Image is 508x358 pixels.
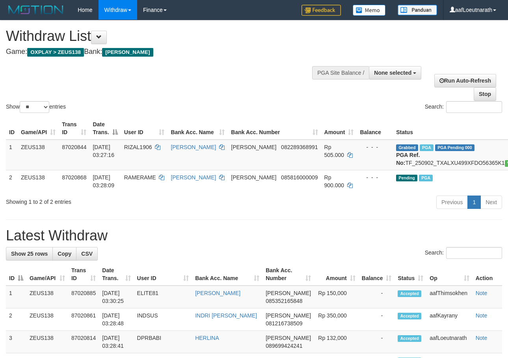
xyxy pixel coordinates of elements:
td: aafThimsokhen [426,286,472,308]
button: None selected [369,66,421,79]
td: - [359,308,395,331]
td: ZEUS138 [26,286,68,308]
span: RIZAL1906 [124,144,152,150]
td: Rp 350,000 [314,308,358,331]
th: Bank Acc. Name: activate to sort column ascending [167,117,228,140]
th: Trans ID: activate to sort column ascending [68,263,99,286]
span: 87020844 [62,144,86,150]
td: ELITE81 [134,286,192,308]
th: Op: activate to sort column ascending [426,263,472,286]
h1: Latest Withdraw [6,228,502,244]
span: 87020868 [62,174,86,181]
th: Date Trans.: activate to sort column ascending [99,263,134,286]
td: [DATE] 03:28:48 [99,308,134,331]
td: 2 [6,170,18,192]
a: Copy [52,247,76,260]
th: Game/API: activate to sort column ascending [18,117,59,140]
a: HERLINA [195,335,219,341]
th: ID: activate to sort column descending [6,263,26,286]
th: Balance: activate to sort column ascending [359,263,395,286]
td: Rp 132,000 [314,331,358,353]
td: 87020885 [68,286,99,308]
h4: Game: Bank: [6,48,331,56]
span: Show 25 rows [11,251,48,257]
td: [DATE] 03:28:41 [99,331,134,353]
a: Note [476,290,488,296]
span: CSV [81,251,93,257]
span: Copy 089699424241 to clipboard [266,343,302,349]
td: INDSUS [134,308,192,331]
label: Show entries [6,101,66,113]
td: 3 [6,331,26,353]
td: Rp 150,000 [314,286,358,308]
img: MOTION_logo.png [6,4,66,16]
td: 87020861 [68,308,99,331]
img: Feedback.jpg [301,5,341,16]
h1: Withdraw List [6,28,331,44]
div: Showing 1 to 2 of 2 entries [6,195,206,206]
a: Note [476,335,488,341]
span: Rp 505.000 [324,144,344,158]
th: ID [6,117,18,140]
th: Action [473,263,502,286]
span: Marked by aafkaynarin [420,144,434,151]
div: PGA Site Balance / [312,66,369,79]
td: - [359,286,395,308]
td: ZEUS138 [26,331,68,353]
th: Bank Acc. Number: activate to sort column ascending [262,263,314,286]
span: PGA Pending [435,144,475,151]
span: [PERSON_NAME] [266,290,311,296]
td: aafKayrany [426,308,472,331]
a: Note [476,312,488,319]
td: [DATE] 03:30:25 [99,286,134,308]
a: Next [480,196,502,209]
span: RAMERAME [124,174,156,181]
th: User ID: activate to sort column ascending [134,263,192,286]
span: Grabbed [396,144,418,151]
span: Accepted [398,313,421,319]
td: ZEUS138 [18,170,59,192]
span: Copy 082289368991 to clipboard [281,144,318,150]
span: [DATE] 03:28:09 [93,174,114,188]
a: CSV [76,247,98,260]
td: - [359,331,395,353]
th: Amount: activate to sort column ascending [321,117,357,140]
span: Copy [58,251,71,257]
th: Status: activate to sort column ascending [394,263,426,286]
span: [PERSON_NAME] [231,144,276,150]
th: Game/API: activate to sort column ascending [26,263,68,286]
td: 1 [6,140,18,170]
td: ZEUS138 [26,308,68,331]
span: Accepted [398,290,421,297]
span: [PERSON_NAME] [266,312,311,319]
td: 2 [6,308,26,331]
td: ZEUS138 [18,140,59,170]
span: [PERSON_NAME] [266,335,311,341]
th: Bank Acc. Name: activate to sort column ascending [192,263,262,286]
b: PGA Ref. No: [396,152,420,166]
a: Run Auto-Refresh [434,74,496,87]
td: aafLoeutnarath [426,331,472,353]
span: Accepted [398,335,421,342]
span: None selected [374,70,411,76]
th: User ID: activate to sort column ascending [121,117,168,140]
span: Copy 081216738509 to clipboard [266,320,302,327]
input: Search: [446,247,502,259]
label: Search: [425,101,502,113]
a: Previous [436,196,468,209]
span: Copy 085352165848 to clipboard [266,298,302,304]
th: Date Trans.: activate to sort column descending [89,117,121,140]
a: Show 25 rows [6,247,53,260]
a: 1 [467,196,481,209]
th: Balance [357,117,393,140]
th: Amount: activate to sort column ascending [314,263,358,286]
input: Search: [446,101,502,113]
span: Marked by aafkaynarin [419,175,433,181]
a: Stop [474,87,496,101]
span: OXPLAY > ZEUS138 [27,48,84,57]
a: [PERSON_NAME] [171,174,216,181]
label: Search: [425,247,502,259]
td: 1 [6,286,26,308]
img: panduan.png [398,5,437,15]
select: Showentries [20,101,49,113]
